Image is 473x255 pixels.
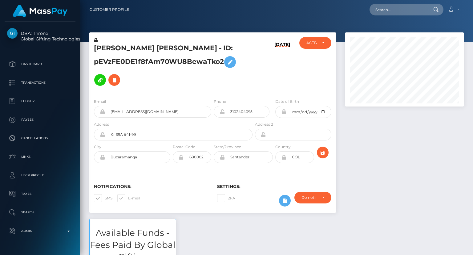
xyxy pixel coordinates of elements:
p: Transactions [7,78,73,87]
img: Global Gifting Technologies Inc [7,28,18,39]
label: State/Province [214,144,241,150]
label: Date of Birth [275,99,299,104]
h5: [PERSON_NAME] [PERSON_NAME] - ID: pEVzFE0DE1f8fAm70WU8BewaTko2 [94,44,249,89]
div: ACTIVE [306,40,317,45]
label: City [94,144,101,150]
a: User Profile [5,168,75,183]
p: User Profile [7,171,73,180]
p: Search [7,208,73,217]
a: Customer Profile [90,3,129,16]
span: DBA: Throne Global Gifting Technologies Inc [5,31,75,42]
label: 2FA [217,194,235,202]
label: SMS [94,194,112,202]
img: MassPay Logo [13,5,67,17]
label: E-mail [117,194,140,202]
input: Search... [370,4,427,15]
a: Transactions [5,75,75,90]
p: Ledger [7,97,73,106]
a: Payees [5,112,75,127]
a: Search [5,205,75,220]
a: Admin [5,223,75,239]
label: E-mail [94,99,106,104]
label: Country [275,144,291,150]
h6: [DATE] [274,42,290,91]
a: Dashboard [5,56,75,72]
a: Links [5,149,75,165]
h6: Settings: [217,184,331,189]
label: Address 2 [255,122,273,127]
a: Ledger [5,94,75,109]
p: Cancellations [7,134,73,143]
h6: Notifications: [94,184,208,189]
label: Address [94,122,109,127]
p: Admin [7,226,73,236]
button: Do not require [294,192,331,203]
a: Taxes [5,186,75,202]
p: Links [7,152,73,161]
p: Dashboard [7,60,73,69]
a: Cancellations [5,131,75,146]
p: Payees [7,115,73,124]
label: Postal Code [173,144,195,150]
div: Do not require [301,195,317,200]
label: Phone [214,99,226,104]
button: ACTIVE [299,37,331,49]
p: Taxes [7,189,73,199]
